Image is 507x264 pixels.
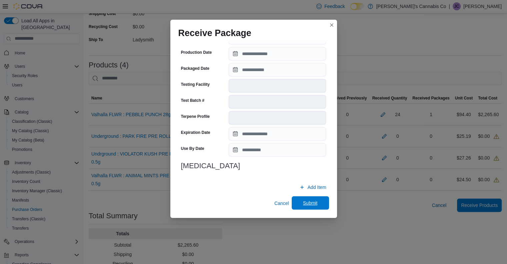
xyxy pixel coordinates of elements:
[181,98,204,103] label: Test Batch #
[229,47,326,60] input: Press the down key to open a popover containing a calendar.
[272,197,292,210] button: Cancel
[181,82,210,87] label: Testing Facility
[229,127,326,141] input: Press the down key to open a popover containing a calendar.
[181,66,209,71] label: Packaged Date
[307,184,326,191] span: Add Item
[297,181,329,194] button: Add Item
[181,146,204,151] label: Use By Date
[181,162,326,170] h3: [MEDICAL_DATA]
[274,200,289,207] span: Cancel
[303,200,318,206] span: Submit
[178,28,251,38] h1: Receive Package
[181,114,210,119] label: Terpene Profile
[292,196,329,210] button: Submit
[328,21,336,29] button: Closes this modal window
[229,63,326,76] input: Press the down key to open a popover containing a calendar.
[229,143,326,157] input: Press the down key to open a popover containing a calendar.
[181,50,212,55] label: Production Date
[181,130,210,135] label: Expiration Date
